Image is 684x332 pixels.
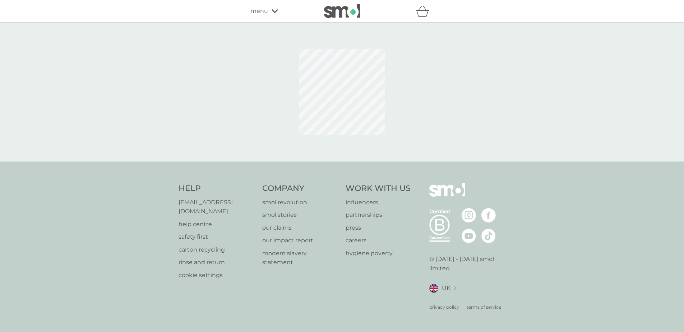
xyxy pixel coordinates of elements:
a: privacy policy [429,304,459,310]
a: smol stories [262,210,339,220]
a: carton recycling [179,245,255,254]
a: our claims [262,223,339,233]
img: visit the smol Facebook page [481,208,496,223]
div: basket [416,4,434,18]
a: help centre [179,220,255,229]
h4: Help [179,183,255,194]
a: [EMAIL_ADDRESS][DOMAIN_NAME] [179,198,255,216]
a: cookie settings [179,271,255,280]
span: menu [250,6,268,16]
img: smol [429,183,465,207]
a: hygiene poverty [346,249,411,258]
h4: Company [262,183,339,194]
a: safety first [179,232,255,242]
a: press [346,223,411,233]
a: modern slavery statement [262,249,339,267]
a: partnerships [346,210,411,220]
img: smol [324,4,360,18]
h4: Work With Us [346,183,411,194]
a: rinse and return [179,258,255,267]
img: visit the smol Instagram page [462,208,476,223]
a: terms of service [467,304,501,310]
img: visit the smol Youtube page [462,229,476,243]
span: UK [442,284,450,293]
img: visit the smol Tiktok page [481,229,496,243]
a: our impact report [262,236,339,245]
img: UK flag [429,284,438,293]
a: smol revolution [262,198,339,207]
img: select a new location [454,286,456,290]
a: careers [346,236,411,245]
a: influencers [346,198,411,207]
p: © [DATE] - [DATE] smol limited [429,254,506,273]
